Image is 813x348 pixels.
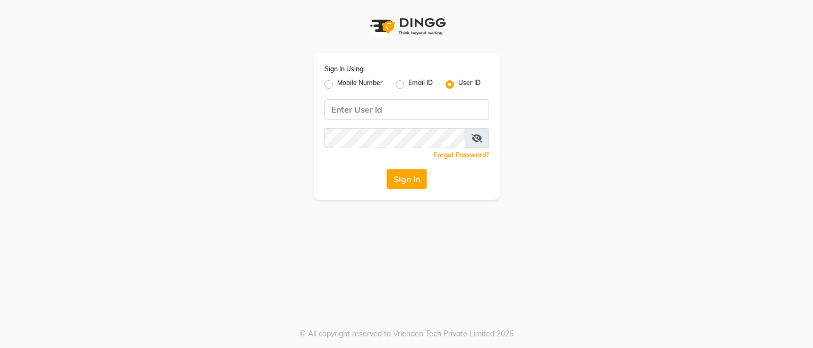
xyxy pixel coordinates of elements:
[434,151,489,159] a: Forgot Password?
[364,11,449,42] img: logo1.svg
[408,78,433,91] label: Email ID
[324,64,365,74] label: Sign In Using:
[458,78,481,91] label: User ID
[387,169,427,189] button: Sign In
[337,78,383,91] label: Mobile Number
[324,128,465,148] input: Username
[324,99,489,120] input: Username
